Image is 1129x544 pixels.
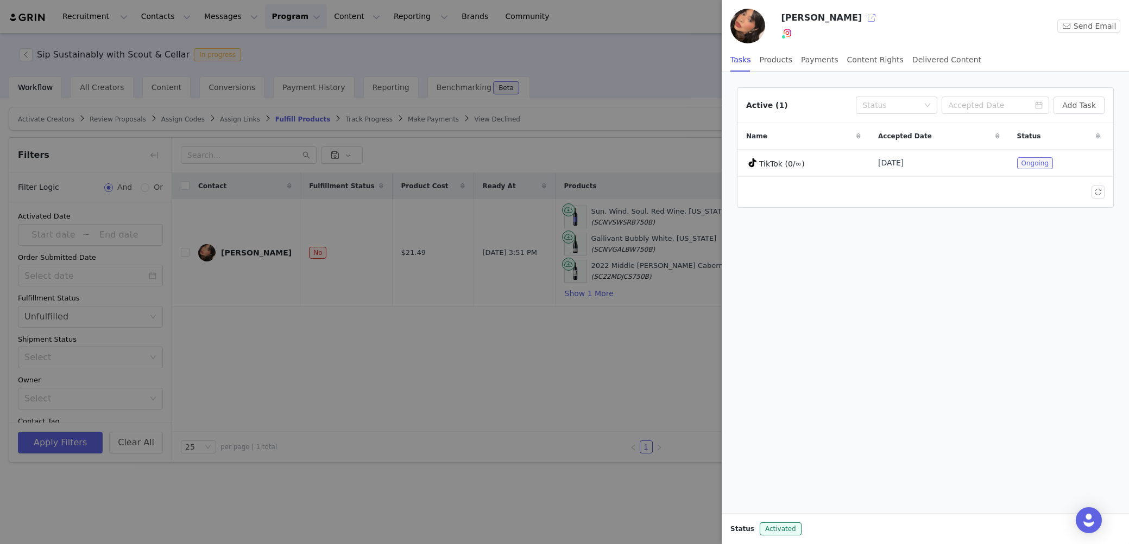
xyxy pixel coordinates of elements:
[878,157,904,169] span: [DATE]
[924,102,931,110] i: icon: down
[730,48,751,72] div: Tasks
[783,29,792,37] img: instagram.svg
[730,9,765,43] img: 93d42c17-2b69-49fe-9e7d-76a98c903444--s.jpg
[759,159,805,168] span: TikTok (0/∞)
[760,48,792,72] div: Products
[746,131,767,141] span: Name
[878,131,932,141] span: Accepted Date
[1017,131,1041,141] span: Status
[730,524,754,534] span: Status
[781,11,862,24] h3: [PERSON_NAME]
[847,48,904,72] div: Content Rights
[801,48,838,72] div: Payments
[737,87,1114,208] article: Active
[942,97,1049,114] input: Accepted Date
[862,100,919,111] div: Status
[1035,101,1043,109] i: icon: calendar
[1057,20,1120,33] button: Send Email
[1076,507,1102,533] div: Open Intercom Messenger
[1054,97,1105,114] button: Add Task
[912,48,981,72] div: Delivered Content
[1017,157,1054,169] span: Ongoing
[746,100,788,111] div: Active (1)
[760,522,802,535] span: Activated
